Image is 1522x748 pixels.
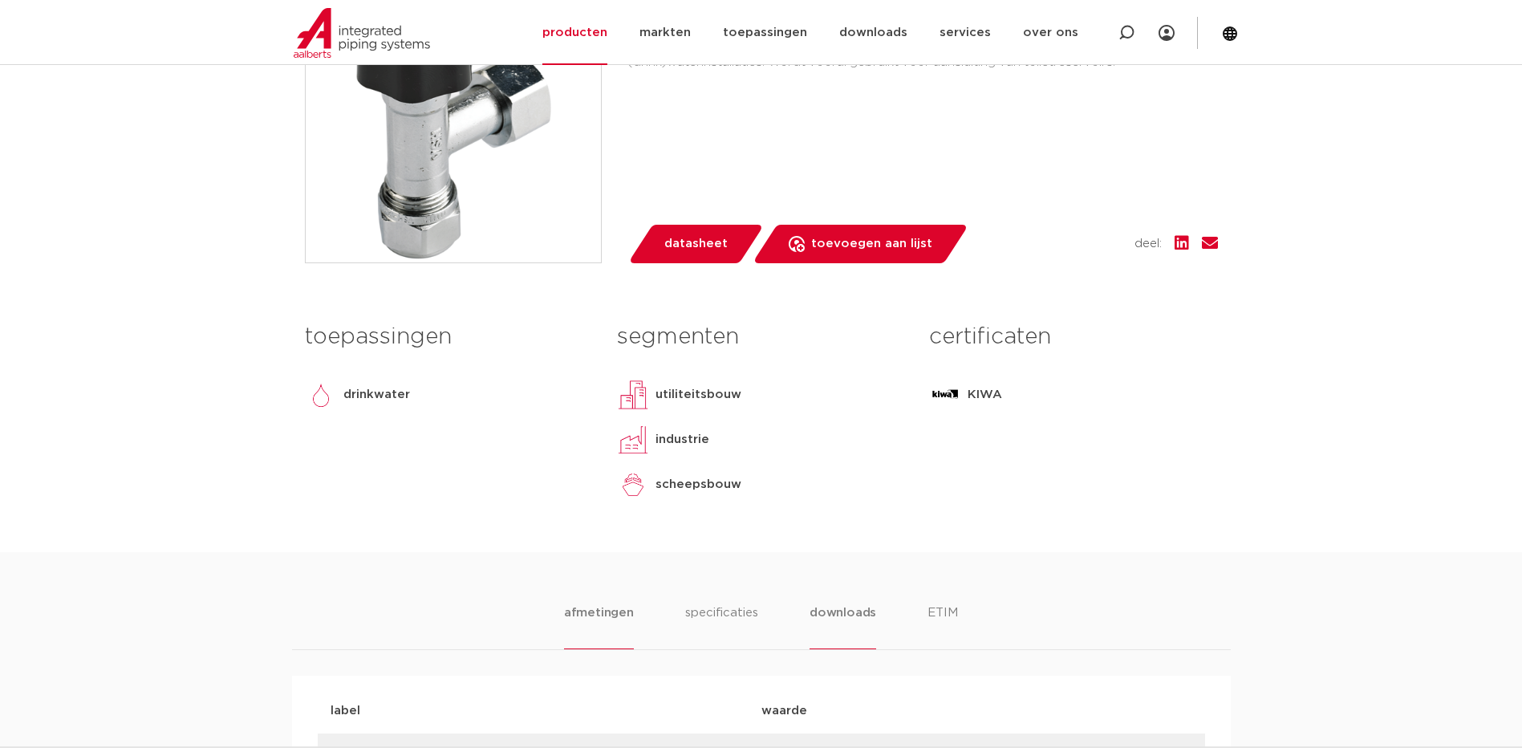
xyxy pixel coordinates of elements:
img: scheepsbouw [617,469,649,501]
h3: toepassingen [305,321,593,353]
img: KIWA [929,379,961,411]
span: toevoegen aan lijst [811,231,932,257]
p: scheepsbouw [655,475,741,494]
li: afmetingen [564,604,634,649]
img: utiliteitsbouw [617,379,649,411]
p: drinkwater [343,385,410,404]
p: industrie [655,430,709,449]
li: ETIM [927,604,958,649]
li: downloads [810,604,876,649]
a: datasheet [627,225,764,263]
p: utiliteitsbouw [655,385,741,404]
p: KIWA [968,385,1002,404]
p: waarde [761,701,1192,721]
h3: segmenten [617,321,905,353]
span: datasheet [664,231,728,257]
li: specificaties [685,604,758,649]
h3: certificaten [929,321,1217,353]
img: drinkwater [305,379,337,411]
span: deel: [1134,234,1162,254]
p: label [331,701,761,721]
img: industrie [617,424,649,456]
